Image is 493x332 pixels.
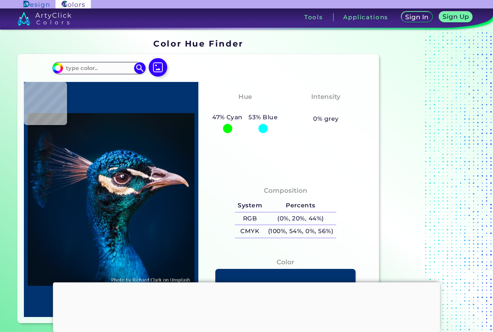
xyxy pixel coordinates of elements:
[235,225,265,238] h5: CMYK
[264,185,307,196] h4: Composition
[277,257,294,268] h4: Color
[53,282,440,330] iframe: Advertisement
[439,12,473,22] a: Sign Up
[23,1,49,8] img: ArtyClick Design logo
[265,199,336,212] h5: Percents
[405,14,429,20] h5: Sign In
[309,103,343,113] h3: Vibrant
[343,14,388,20] h3: Applications
[265,212,336,225] h5: (0%, 20%, 44%)
[149,58,167,77] img: icon picture
[382,36,478,326] iframe: Advertisement
[223,103,267,113] h3: Cyan-Blue
[28,86,195,313] img: img_pavlin.jpg
[235,212,265,225] h5: RGB
[304,14,323,20] h3: Tools
[311,91,340,102] h4: Intensity
[313,114,339,124] h5: 0% grey
[238,91,252,102] h4: Hue
[246,112,281,122] h5: 53% Blue
[17,12,72,25] img: logo_artyclick_colors_white.svg
[265,225,336,238] h5: (100%, 54%, 0%, 56%)
[443,13,469,20] h5: Sign Up
[153,38,243,49] h1: Color Hue Finder
[401,12,433,22] a: Sign In
[235,199,265,212] h5: System
[63,63,135,73] input: type color..
[209,112,245,122] h5: 47% Cyan
[134,62,146,74] img: icon search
